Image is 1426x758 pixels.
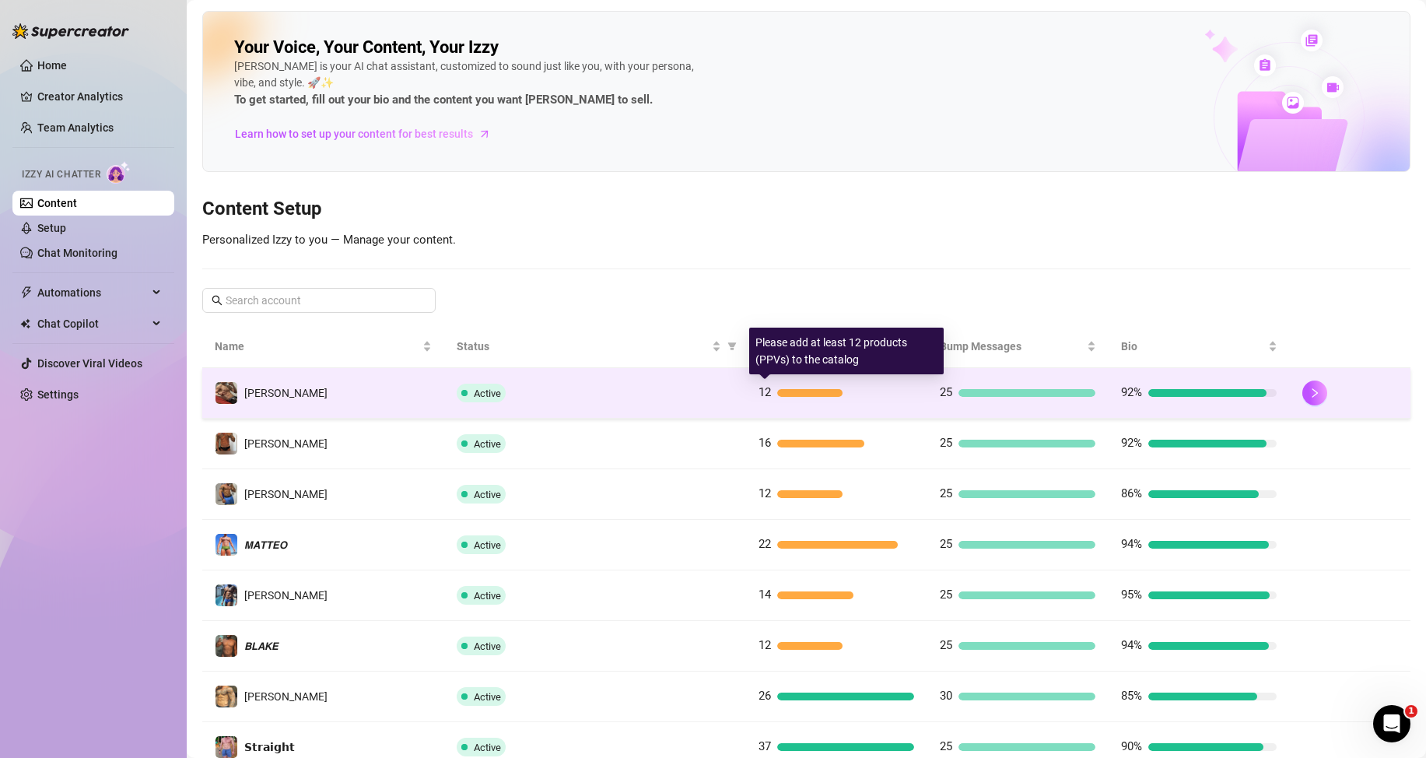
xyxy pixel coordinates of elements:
[474,742,501,753] span: Active
[940,338,1084,355] span: Bump Messages
[234,37,499,58] h2: Your Voice, Your Content, Your Izzy
[202,325,444,368] th: Name
[234,93,653,107] strong: To get started, fill out your bio and the content you want [PERSON_NAME] to sell.
[215,382,237,404] img: Dylan
[37,121,114,134] a: Team Analytics
[474,691,501,703] span: Active
[1109,325,1290,368] th: Bio
[20,286,33,299] span: thunderbolt
[1121,338,1265,355] span: Bio
[940,689,952,703] span: 30
[940,385,952,399] span: 25
[215,635,237,657] img: 𝘽𝙇𝘼𝙆𝙀
[37,311,148,336] span: Chat Copilot
[759,638,771,652] span: 12
[212,295,222,306] span: search
[1121,486,1142,500] span: 86%
[215,534,237,556] img: 𝙈𝘼𝙏𝙏𝙀𝙊
[474,640,501,652] span: Active
[940,638,952,652] span: 25
[759,689,771,703] span: 26
[244,589,328,602] span: [PERSON_NAME]
[215,736,237,758] img: 𝗦𝘁𝗿𝗮𝗶𝗴𝗵𝘁
[234,121,503,146] a: Learn how to set up your content for best results
[244,741,295,753] span: 𝗦𝘁𝗿𝗮𝗶𝗴𝗵𝘁
[244,539,287,551] span: 𝙈𝘼𝙏𝙏𝙀𝙊
[474,539,501,551] span: Active
[37,59,67,72] a: Home
[759,588,771,602] span: 14
[22,167,100,182] span: Izzy AI Chatter
[1121,588,1142,602] span: 95%
[202,233,456,247] span: Personalized Izzy to you — Manage your content.
[12,23,129,39] img: logo-BBDzfeDw.svg
[727,342,737,351] span: filter
[927,325,1109,368] th: Bump Messages
[1121,739,1142,753] span: 90%
[749,328,944,374] div: Please add at least 12 products (PPVs) to the catalog
[1309,388,1320,398] span: right
[37,357,142,370] a: Discover Viral Videos
[37,222,66,234] a: Setup
[759,385,771,399] span: 12
[444,325,746,368] th: Status
[37,197,77,209] a: Content
[37,280,148,305] span: Automations
[20,318,30,329] img: Chat Copilot
[759,436,771,450] span: 16
[746,325,927,368] th: Products
[1121,385,1142,399] span: 92%
[215,433,237,454] img: Anthony
[457,338,709,355] span: Status
[202,197,1410,222] h3: Content Setup
[1121,638,1142,652] span: 94%
[474,489,501,500] span: Active
[1168,12,1410,171] img: ai-chatter-content-library-cLFOSyPT.png
[37,84,162,109] a: Creator Analytics
[37,388,79,401] a: Settings
[215,686,237,707] img: 𝙅𝙊𝙀
[1121,537,1142,551] span: 94%
[226,292,414,309] input: Search account
[244,488,328,500] span: [PERSON_NAME]
[1373,705,1410,742] iframe: Intercom live chat
[215,483,237,505] img: 𝙆𝙀𝙑𝙄𝙉
[1121,689,1142,703] span: 85%
[474,388,501,399] span: Active
[244,640,279,652] span: 𝘽𝙇𝘼𝙆𝙀
[107,161,131,184] img: AI Chatter
[940,588,952,602] span: 25
[234,58,701,110] div: [PERSON_NAME] is your AI chat assistant, customized to sound just like you, with your persona, vi...
[940,739,952,753] span: 25
[759,486,771,500] span: 12
[724,335,740,358] span: filter
[215,338,419,355] span: Name
[215,584,237,606] img: Arthur
[1121,436,1142,450] span: 92%
[244,437,328,450] span: [PERSON_NAME]
[244,690,328,703] span: [PERSON_NAME]
[940,537,952,551] span: 25
[37,247,117,259] a: Chat Monitoring
[940,436,952,450] span: 25
[759,537,771,551] span: 22
[759,739,771,753] span: 37
[940,486,952,500] span: 25
[1405,705,1417,718] span: 1
[474,438,501,450] span: Active
[474,590,501,602] span: Active
[244,387,328,399] span: [PERSON_NAME]
[1302,381,1327,405] button: right
[477,126,492,142] span: arrow-right
[235,125,473,142] span: Learn how to set up your content for best results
